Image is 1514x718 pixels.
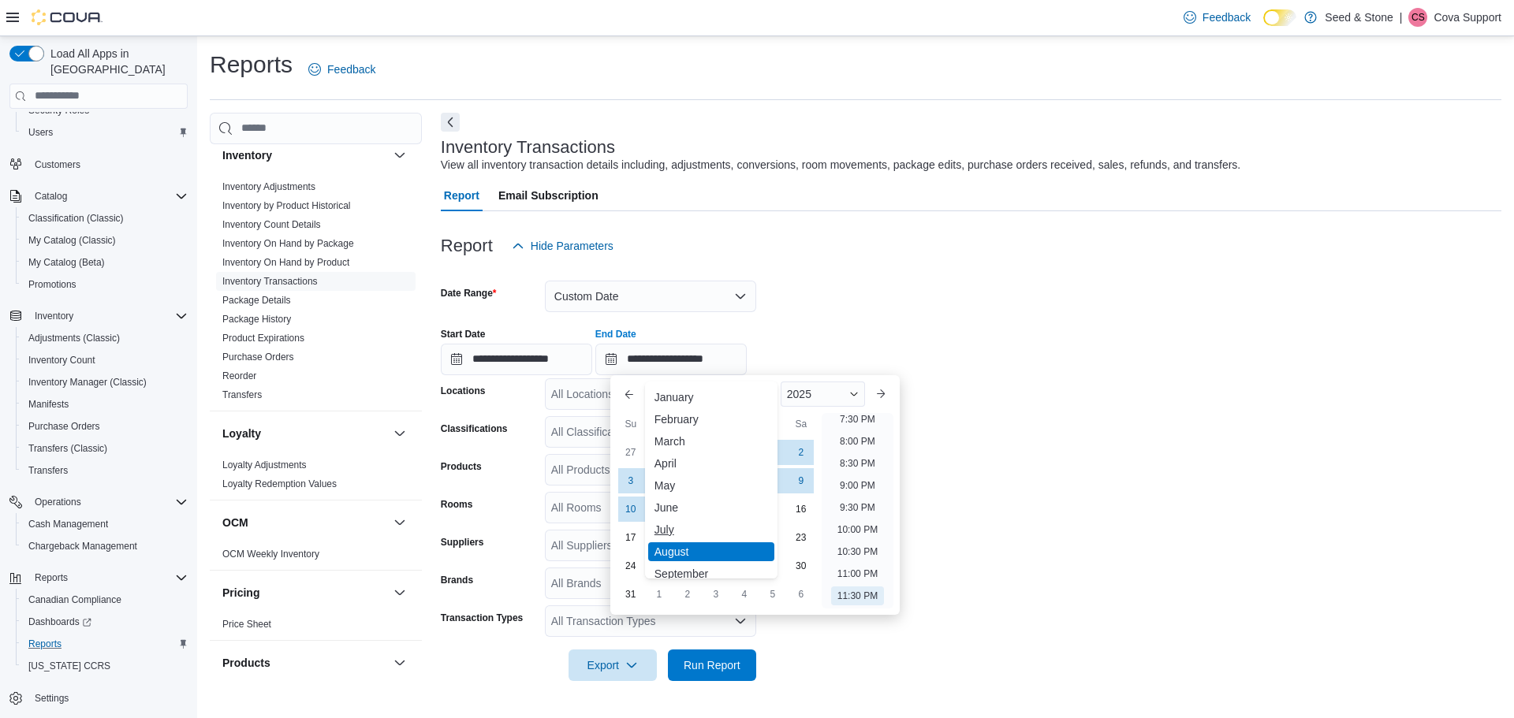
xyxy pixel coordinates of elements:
a: Inventory Manager (Classic) [22,373,153,392]
button: Chargeback Management [16,535,194,557]
li: 11:00 PM [831,564,884,583]
span: Hide Parameters [531,238,613,254]
span: Chargeback Management [28,540,137,552]
button: Catalog [3,185,194,207]
button: Adjustments (Classic) [16,327,194,349]
span: Promotions [28,278,76,291]
span: Inventory Count [22,351,188,370]
label: Suppliers [441,536,484,549]
button: Reports [3,567,194,589]
h3: Products [222,655,270,671]
button: Previous Month [617,381,642,407]
span: Dashboards [22,612,188,631]
span: Inventory Adjustments [222,180,315,193]
button: Operations [28,493,88,512]
a: Inventory On Hand by Product [222,257,349,268]
span: Chargeback Management [22,537,188,556]
a: Customers [28,155,87,174]
span: OCM Weekly Inventory [222,548,319,560]
a: Users [22,123,59,142]
span: Canadian Compliance [28,593,121,606]
div: April [648,454,774,473]
div: January [648,388,774,407]
span: Catalog [35,190,67,203]
button: Loyalty [222,426,387,441]
div: day-3 [618,468,643,493]
div: Su [618,411,643,437]
button: Purchase Orders [16,415,194,437]
span: Reports [22,634,188,653]
span: Reports [28,568,188,587]
div: day-17 [618,525,643,550]
a: Purchase Orders [22,417,106,436]
a: Inventory On Hand by Package [222,238,354,249]
div: day-30 [789,553,814,578]
span: Inventory Manager (Classic) [28,376,147,389]
li: 11:30 PM [831,586,884,605]
a: Purchase Orders [222,352,294,363]
span: Transfers [22,461,188,480]
div: day-3 [703,582,729,607]
div: Cova Support [1408,8,1427,27]
span: Purchase Orders [28,420,100,433]
label: Products [441,460,482,473]
span: Inventory [28,307,188,326]
button: My Catalog (Classic) [16,229,194,251]
span: Email Subscription [498,180,599,211]
h3: Pricing [222,585,259,601]
a: Loyalty Adjustments [222,459,307,471]
div: day-24 [618,553,643,578]
button: [US_STATE] CCRS [16,655,194,677]
a: Classification (Classic) [22,209,130,228]
button: Run Report [668,649,756,681]
h3: Inventory Transactions [441,138,615,157]
span: Customers [28,154,188,174]
label: Rooms [441,498,473,511]
button: OCM [390,513,409,532]
a: Promotions [22,275,83,294]
label: Date Range [441,287,497,299]
div: day-2 [789,440,814,465]
a: Package History [222,314,291,325]
button: Manifests [16,393,194,415]
label: Transaction Types [441,612,523,624]
span: Transfers (Classic) [22,439,188,458]
span: Reports [35,571,68,584]
button: Products [222,655,387,671]
a: Canadian Compliance [22,590,128,609]
label: Locations [441,385,486,397]
label: Start Date [441,328,486,340]
span: Feedback [1203,9,1251,25]
h3: Report [441,236,493,255]
button: Settings [3,686,194,709]
a: Chargeback Management [22,537,144,556]
h3: OCM [222,515,248,530]
li: 8:00 PM [833,432,882,451]
a: Inventory Adjustments [222,181,315,192]
a: Adjustments (Classic) [22,329,126,348]
span: Export [578,649,647,681]
h1: Reports [210,49,293,80]
button: Promotions [16,273,194,296]
span: Loyalty Adjustments [222,459,307,471]
button: Inventory Count [16,349,194,371]
span: Operations [35,496,81,508]
span: Feedback [327,61,375,77]
span: Product Expirations [222,332,304,344]
button: Customers [3,153,194,176]
a: Inventory Transactions [222,276,318,287]
span: Manifests [28,398,69,411]
span: Canadian Compliance [22,590,188,609]
div: View all inventory transaction details including, adjustments, conversions, room movements, packa... [441,157,1240,173]
button: Pricing [390,583,409,602]
li: 8:30 PM [833,454,882,473]
div: Pricing [210,615,422,640]
div: March [648,432,774,451]
span: Load All Apps in [GEOGRAPHIC_DATA] [44,46,188,77]
input: Press the down key to enter a popover containing a calendar. Press the escape key to close the po... [595,344,747,375]
button: Pricing [222,585,387,601]
a: Feedback [1177,2,1257,33]
div: day-10 [618,497,643,522]
li: 9:30 PM [833,498,882,517]
a: My Catalog (Classic) [22,231,122,250]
